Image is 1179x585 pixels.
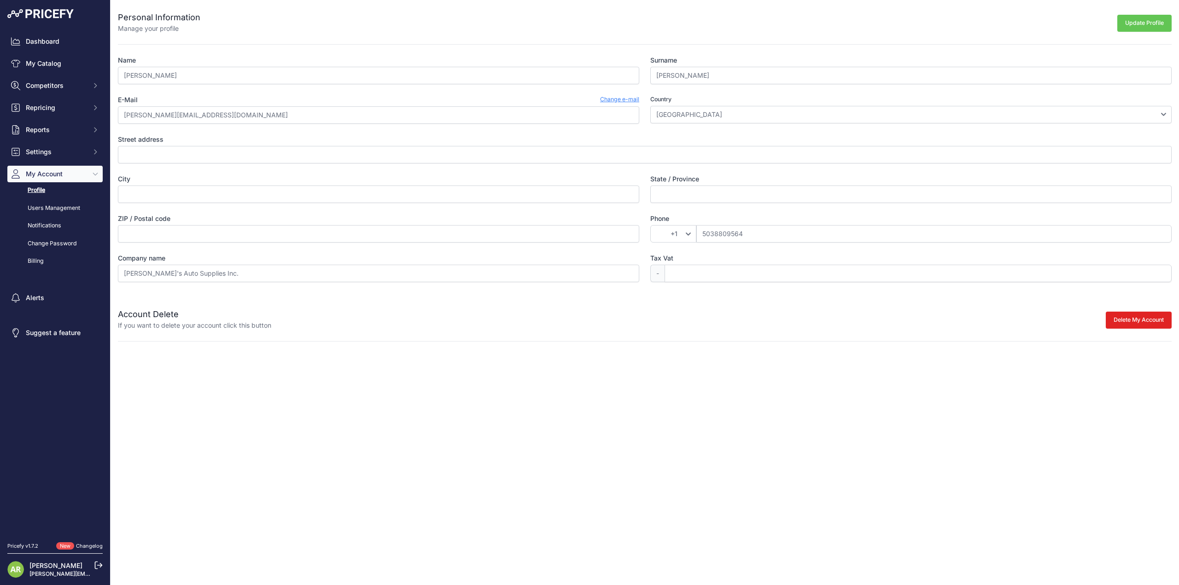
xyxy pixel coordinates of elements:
[26,125,86,134] span: Reports
[7,200,103,216] a: Users Management
[26,81,86,90] span: Competitors
[600,95,639,104] a: Change e-mail
[7,55,103,72] a: My Catalog
[118,174,639,184] label: City
[650,56,1172,65] label: Surname
[650,95,1172,104] label: Country
[7,122,103,138] button: Reports
[76,543,103,549] a: Changelog
[7,253,103,269] a: Billing
[7,324,103,341] a: Suggest a feature
[7,218,103,234] a: Notifications
[7,99,103,116] button: Repricing
[118,321,271,330] p: If you want to delete your account click this button
[650,254,673,262] span: Tax Vat
[26,169,86,179] span: My Account
[56,542,74,550] span: New
[650,214,1172,223] label: Phone
[7,77,103,94] button: Competitors
[26,103,86,112] span: Repricing
[650,174,1172,184] label: State / Province
[7,236,103,252] a: Change Password
[118,135,1172,144] label: Street address
[118,254,639,263] label: Company name
[7,33,103,50] a: Dashboard
[7,542,38,550] div: Pricefy v1.7.2
[118,24,200,33] p: Manage your profile
[118,308,271,321] h2: Account Delete
[118,95,138,104] label: E-Mail
[1117,15,1172,32] button: Update Profile
[1106,312,1172,329] button: Delete My Account
[7,182,103,198] a: Profile
[7,144,103,160] button: Settings
[29,562,82,569] a: [PERSON_NAME]
[118,214,639,223] label: ZIP / Postal code
[29,570,171,577] a: [PERSON_NAME][EMAIL_ADDRESS][DOMAIN_NAME]
[7,166,103,182] button: My Account
[118,56,639,65] label: Name
[7,33,103,531] nav: Sidebar
[26,147,86,156] span: Settings
[7,290,103,306] a: Alerts
[7,9,74,18] img: Pricefy Logo
[118,11,200,24] h2: Personal Information
[650,265,665,282] span: -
